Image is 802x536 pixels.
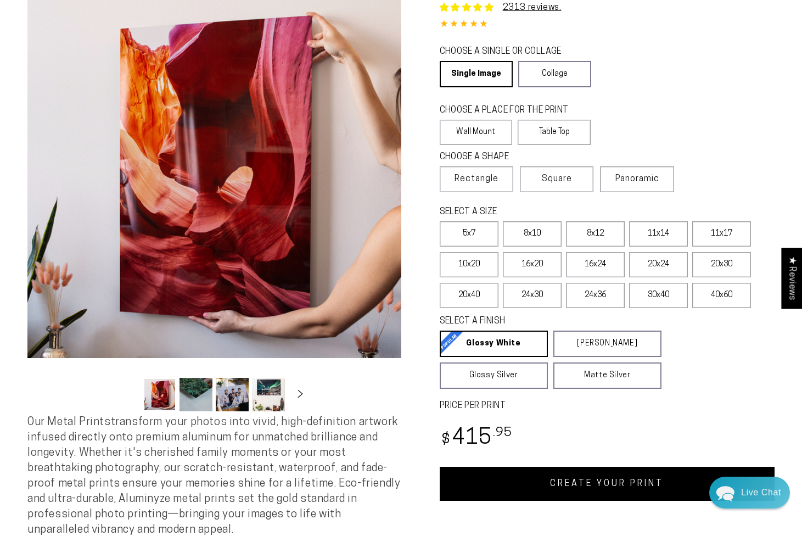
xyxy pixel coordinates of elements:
[440,221,498,247] label: 5x7
[216,378,249,411] button: Load image 3 in gallery view
[566,221,625,247] label: 8x12
[252,378,285,411] button: Load image 4 in gallery view
[440,428,513,449] bdi: 415
[503,221,562,247] label: 8x10
[441,433,451,448] span: $
[455,172,498,186] span: Rectangle
[288,383,312,407] button: Slide right
[440,315,637,328] legend: SELECT A FINISH
[503,3,562,12] a: 2313 reviews.
[440,283,498,308] label: 20x40
[440,252,498,277] label: 10x20
[566,252,625,277] label: 16x24
[553,331,661,357] a: [PERSON_NAME]
[692,221,751,247] label: 11x17
[440,400,775,412] label: PRICE PER PRINT
[440,206,637,219] legend: SELECT A SIZE
[566,283,625,308] label: 24x36
[493,427,513,439] sup: .95
[503,283,562,308] label: 24x30
[518,120,591,145] label: Table Top
[27,417,400,535] span: Our Metal Prints transform your photos into vivid, high-definition artwork infused directly onto ...
[180,378,212,411] button: Load image 2 in gallery view
[629,283,688,308] label: 30x40
[709,477,790,509] div: Chat widget toggle
[629,252,688,277] label: 20x24
[692,252,751,277] label: 20x30
[440,61,513,87] a: Single Image
[440,331,548,357] a: Glossy White
[440,120,513,145] label: Wall Mount
[143,378,176,411] button: Load image 1 in gallery view
[440,362,548,389] a: Glossy Silver
[116,383,140,407] button: Slide left
[542,172,572,186] span: Square
[741,477,781,509] div: Contact Us Directly
[553,362,661,389] a: Matte Silver
[615,175,659,183] span: Panoramic
[440,17,775,33] div: 4.85 out of 5.0 stars
[440,151,582,164] legend: CHOOSE A SHAPE
[440,467,775,501] a: CREATE YOUR PRINT
[503,252,562,277] label: 16x20
[629,221,688,247] label: 11x14
[440,46,581,58] legend: CHOOSE A SINGLE OR COLLAGE
[781,248,802,309] div: Click to open Judge.me floating reviews tab
[518,61,591,87] a: Collage
[692,283,751,308] label: 40x60
[440,104,581,117] legend: CHOOSE A PLACE FOR THE PRINT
